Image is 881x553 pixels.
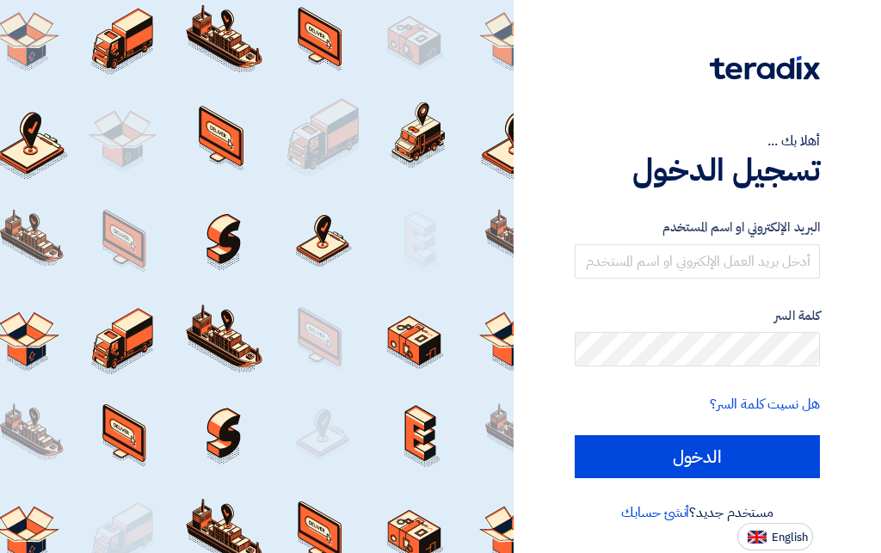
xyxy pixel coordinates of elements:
img: Teradix logo [710,56,820,80]
h1: تسجيل الدخول [575,151,820,189]
input: أدخل بريد العمل الإلكتروني او اسم المستخدم الخاص بك ... [575,244,820,279]
label: البريد الإلكتروني او اسم المستخدم [575,218,820,237]
a: هل نسيت كلمة السر؟ [710,394,820,415]
button: English [737,523,813,550]
span: English [772,531,808,544]
input: الدخول [575,435,820,478]
img: en-US.png [748,531,767,544]
div: أهلا بك ... [575,131,820,151]
label: كلمة السر [575,306,820,326]
a: أنشئ حسابك [621,502,689,523]
div: مستخدم جديد؟ [575,502,820,523]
